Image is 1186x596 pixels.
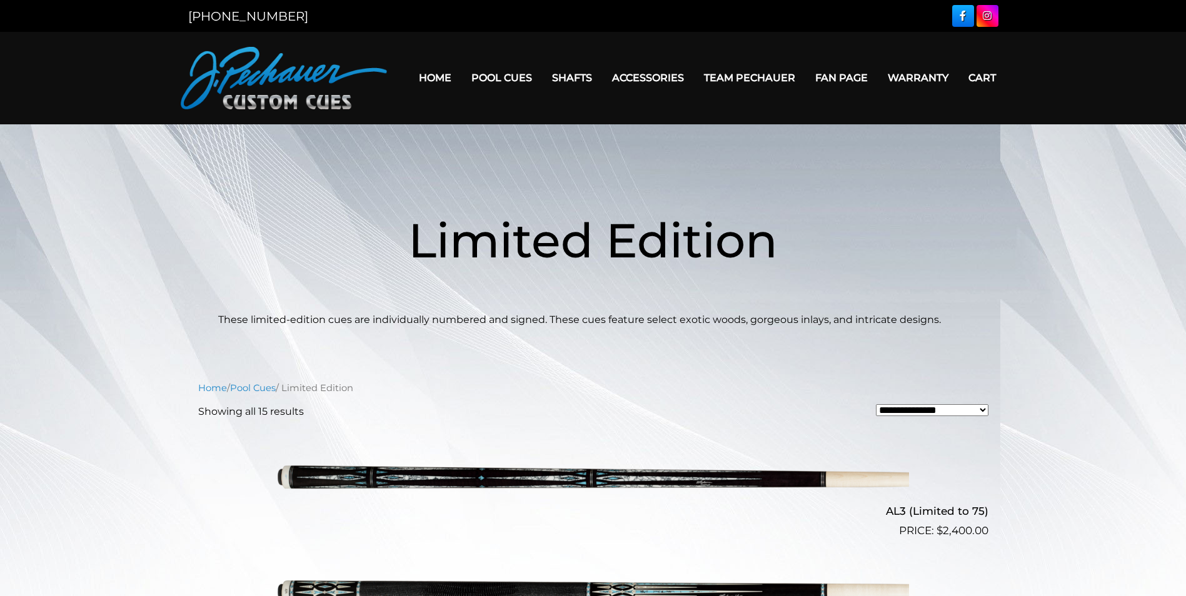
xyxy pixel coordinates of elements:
select: Shop order [876,404,988,416]
a: Home [198,382,227,394]
img: Pechauer Custom Cues [181,47,387,109]
a: AL3 (Limited to 75) $2,400.00 [198,429,988,539]
a: Pool Cues [230,382,276,394]
bdi: 2,400.00 [937,524,988,537]
span: Limited Edition [408,211,778,269]
a: Fan Page [805,62,878,94]
a: Shafts [542,62,602,94]
a: Pool Cues [461,62,542,94]
a: Team Pechauer [694,62,805,94]
img: AL3 (Limited to 75) [278,429,909,534]
a: Warranty [878,62,958,94]
a: [PHONE_NUMBER] [188,9,308,24]
a: Accessories [602,62,694,94]
nav: Breadcrumb [198,381,988,395]
a: Home [409,62,461,94]
p: These limited-edition cues are individually numbered and signed. These cues feature select exotic... [218,312,968,327]
p: Showing all 15 results [198,404,304,419]
span: $ [937,524,943,537]
a: Cart [958,62,1006,94]
h2: AL3 (Limited to 75) [198,500,988,523]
